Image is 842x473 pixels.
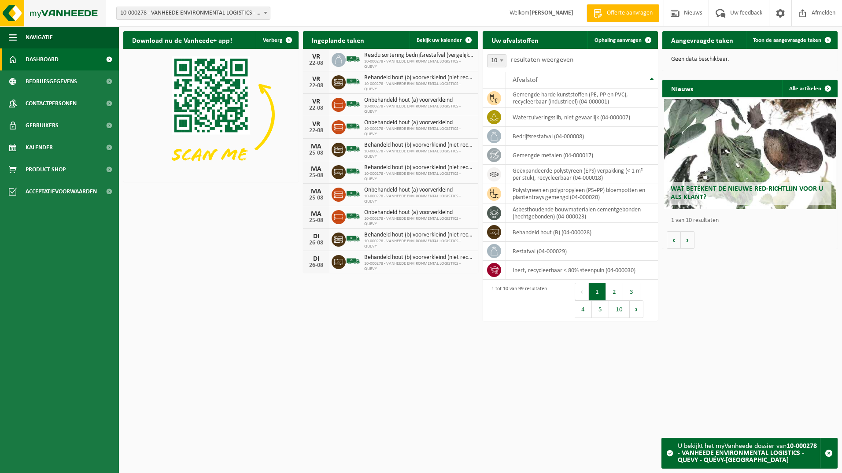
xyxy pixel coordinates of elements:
[609,300,630,318] button: 10
[364,194,474,204] span: 10-000278 - VANHEEDE ENVIRONMENTAL LOGISTICS - QUEVY
[506,203,658,223] td: asbesthoudende bouwmaterialen cementgebonden (hechtgebonden) (04-000023)
[587,4,659,22] a: Offerte aanvragen
[364,171,474,182] span: 10-000278 - VANHEEDE ENVIRONMENTAL LOGISTICS - QUEVY
[307,255,325,262] div: DI
[307,211,325,218] div: MA
[26,181,97,203] span: Acceptatievoorwaarden
[346,254,361,269] img: BL-SO-LV
[575,300,592,318] button: 4
[307,105,325,111] div: 22-08
[307,121,325,128] div: VR
[364,97,474,104] span: Onbehandeld hout (a) voorverkleind
[307,195,325,201] div: 25-08
[410,31,477,49] a: Bekijk uw kalender
[364,232,474,239] span: Behandeld hout (b) voorverkleind (niet recycleerbaar)
[605,9,655,18] span: Offerte aanvragen
[681,231,694,249] button: Volgende
[753,37,821,43] span: Toon de aangevraagde taken
[307,166,325,173] div: MA
[364,74,474,81] span: Behandeld hout (b) voorverkleind (niet recycleerbaar)
[307,76,325,83] div: VR
[487,55,506,67] span: 10
[303,31,373,48] h2: Ingeplande taken
[346,209,361,224] img: BL-SO-LV
[346,52,361,67] img: BL-SO-LV
[26,137,53,159] span: Kalender
[587,31,657,49] a: Ophaling aanvragen
[364,142,474,149] span: Behandeld hout (b) voorverkleind (niet recycleerbaar)
[575,283,589,300] button: Previous
[595,37,642,43] span: Ophaling aanvragen
[506,146,658,165] td: gemengde metalen (04-000017)
[26,92,77,115] span: Contactpersonen
[506,242,658,261] td: restafval (04-000029)
[307,83,325,89] div: 22-08
[364,187,474,194] span: Onbehandeld hout (a) voorverkleind
[364,149,474,159] span: 10-000278 - VANHEEDE ENVIRONMENTAL LOGISTICS - QUEVY
[513,77,538,84] span: Afvalstof
[364,126,474,137] span: 10-000278 - VANHEEDE ENVIRONMENTAL LOGISTICS - QUEVY
[671,218,833,224] p: 1 van 10 resultaten
[364,254,474,261] span: Behandeld hout (b) voorverkleind (niet recycleerbaar)
[511,56,573,63] label: resultaten weergeven
[662,31,742,48] h2: Aangevraagde taken
[746,31,837,49] a: Toon de aangevraagde taken
[346,141,361,156] img: BL-SO-LV
[506,165,658,184] td: geëxpandeerde polystyreen (EPS) verpakking (< 1 m² per stuk), recycleerbaar (04-000018)
[589,283,606,300] button: 1
[26,115,59,137] span: Gebruikers
[630,300,643,318] button: Next
[307,143,325,150] div: MA
[529,10,573,16] strong: [PERSON_NAME]
[307,98,325,105] div: VR
[116,7,270,20] span: 10-000278 - VANHEEDE ENVIRONMENTAL LOGISTICS - QUEVY - QUÉVY-LE-GRAND
[506,108,658,127] td: waterzuiveringsslib, niet gevaarlijk (04-000007)
[346,96,361,111] img: BL-SO-LV
[307,53,325,60] div: VR
[592,300,609,318] button: 5
[664,99,836,209] a: Wat betekent de nieuwe RED-richtlijn voor u als klant?
[307,60,325,67] div: 22-08
[671,56,829,63] p: Geen data beschikbaar.
[623,283,640,300] button: 3
[506,261,658,280] td: inert, recycleerbaar < 80% steenpuin (04-000030)
[26,48,59,70] span: Dashboard
[256,31,298,49] button: Verberg
[364,81,474,92] span: 10-000278 - VANHEEDE ENVIRONMENTAL LOGISTICS - QUEVY
[123,31,241,48] h2: Download nu de Vanheede+ app!
[678,438,820,468] div: U bekijkt het myVanheede dossier van
[307,240,325,246] div: 26-08
[364,261,474,272] span: 10-000278 - VANHEEDE ENVIRONMENTAL LOGISTICS - QUEVY
[26,159,66,181] span: Product Shop
[606,283,623,300] button: 2
[307,173,325,179] div: 25-08
[307,188,325,195] div: MA
[487,54,506,67] span: 10
[662,80,702,97] h2: Nieuws
[123,49,299,181] img: Download de VHEPlus App
[364,216,474,227] span: 10-000278 - VANHEEDE ENVIRONMENTAL LOGISTICS - QUEVY
[506,89,658,108] td: gemengde harde kunststoffen (PE, PP en PVC), recycleerbaar (industrieel) (04-000001)
[506,127,658,146] td: bedrijfsrestafval (04-000008)
[307,150,325,156] div: 25-08
[364,239,474,249] span: 10-000278 - VANHEEDE ENVIRONMENTAL LOGISTICS - QUEVY
[346,231,361,246] img: BL-SO-LV
[307,218,325,224] div: 25-08
[117,7,270,19] span: 10-000278 - VANHEEDE ENVIRONMENTAL LOGISTICS - QUEVY - QUÉVY-LE-GRAND
[506,184,658,203] td: polystyreen en polypropyleen (PS+PP) bloempotten en plantentrays gemengd (04-000020)
[263,37,282,43] span: Verberg
[26,26,53,48] span: Navigatie
[483,31,547,48] h2: Uw afvalstoffen
[364,52,474,59] span: Residu sortering bedrijfsrestafval (vergelijkbaar met huishoudelijk afval)
[678,443,817,464] strong: 10-000278 - VANHEEDE ENVIRONMENTAL LOGISTICS - QUEVY - QUÉVY-[GEOGRAPHIC_DATA]
[364,104,474,115] span: 10-000278 - VANHEEDE ENVIRONMENTAL LOGISTICS - QUEVY
[346,186,361,201] img: BL-SO-LV
[307,233,325,240] div: DI
[364,209,474,216] span: Onbehandeld hout (a) voorverkleind
[667,231,681,249] button: Vorige
[307,128,325,134] div: 22-08
[26,70,77,92] span: Bedrijfsgegevens
[364,59,474,70] span: 10-000278 - VANHEEDE ENVIRONMENTAL LOGISTICS - QUEVY
[364,119,474,126] span: Onbehandeld hout (a) voorverkleind
[346,74,361,89] img: BL-SO-LV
